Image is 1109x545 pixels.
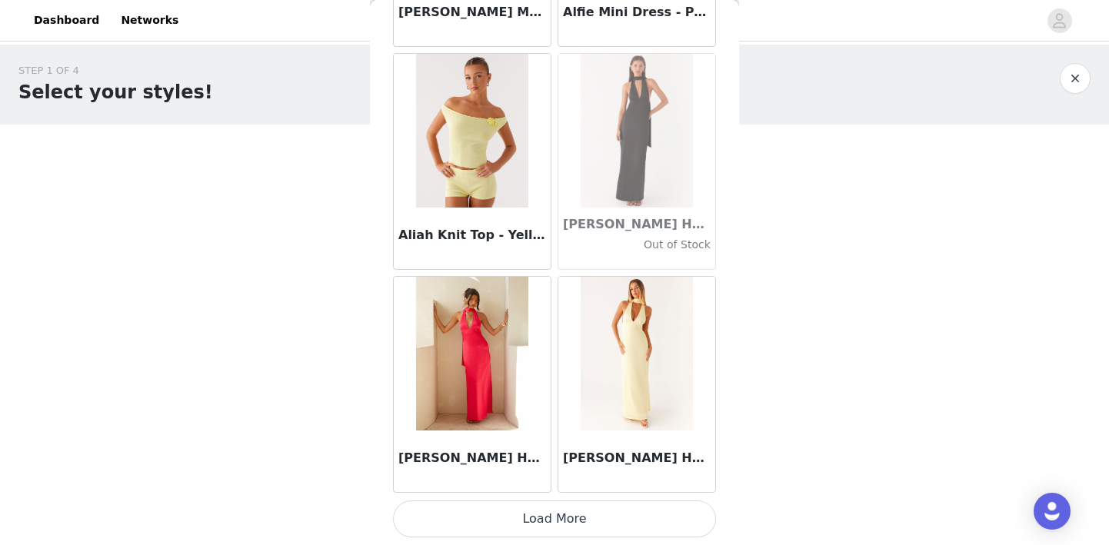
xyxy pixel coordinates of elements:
[1052,8,1067,33] div: avatar
[398,3,546,22] h3: [PERSON_NAME] Maxi Dress - Multi
[1034,493,1071,530] div: Open Intercom Messenger
[398,226,546,244] h3: Aliah Knit Top - Yellow
[18,78,213,106] h1: Select your styles!
[393,500,716,537] button: Load More
[112,3,188,38] a: Networks
[563,237,711,253] h4: Out of Stock
[398,449,546,467] h3: [PERSON_NAME] Halter Maxi Dress - Fuchsia
[563,3,711,22] h3: Alfie Mini Dress - Pastel Yellow
[25,3,108,38] a: Dashboard
[563,449,711,467] h3: [PERSON_NAME] Halter Maxi Dress - Yellow
[416,277,528,430] img: Alicia Satin Halter Maxi Dress - Fuchsia
[581,277,692,430] img: Alicia Satin Halter Maxi Dress - Yellow
[563,215,711,234] h3: [PERSON_NAME] Halter Maxi Dress - Black
[416,54,528,208] img: Aliah Knit Top - Yellow
[581,54,693,208] img: Alicia Satin Halter Maxi Dress - Black
[18,63,213,78] div: STEP 1 OF 4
